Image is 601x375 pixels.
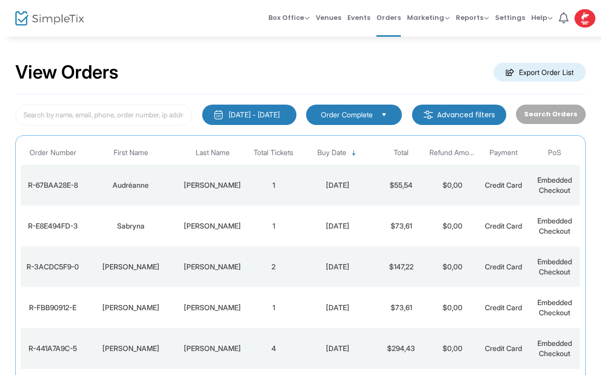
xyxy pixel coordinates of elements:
[531,13,553,22] span: Help
[23,180,82,190] div: R-67BAA28E-8
[23,343,82,354] div: R-441A7A9C-5
[23,262,82,272] div: R-3ACDC5F9-0
[229,110,280,120] div: [DATE] - [DATE]
[407,13,450,22] span: Marketing
[537,257,572,276] span: Embedded Checkout
[248,246,299,287] td: 2
[427,141,478,165] th: Refund Amount
[302,221,373,231] div: 2025-08-14
[495,5,525,31] span: Settings
[248,165,299,206] td: 1
[302,180,373,190] div: 2025-08-14
[179,180,245,190] div: Fontaine
[376,5,401,31] span: Orders
[87,343,174,354] div: Sandra
[485,303,522,312] span: Credit Card
[427,246,478,287] td: $0,00
[376,165,427,206] td: $55,54
[347,5,370,31] span: Events
[423,110,433,120] img: filter
[317,148,346,157] span: Buy Date
[376,141,427,165] th: Total
[537,216,572,235] span: Embedded Checkout
[87,303,174,313] div: Charles
[427,328,478,369] td: $0,00
[427,287,478,328] td: $0,00
[485,221,522,230] span: Credit Card
[248,206,299,246] td: 1
[376,287,427,328] td: $73,61
[316,5,341,31] span: Venues
[248,287,299,328] td: 1
[23,303,82,313] div: R-FBB90912-E
[179,343,245,354] div: Doyon
[179,262,245,272] div: Boissonneault
[485,262,522,271] span: Credit Card
[15,61,119,84] h2: View Orders
[485,344,522,353] span: Credit Card
[321,110,373,120] span: Order Complete
[376,206,427,246] td: $73,61
[248,328,299,369] td: 4
[87,221,174,231] div: Sabryna
[302,343,373,354] div: 2025-08-14
[377,109,391,120] button: Select
[30,148,76,157] span: Order Number
[302,262,373,272] div: 2025-08-14
[87,262,174,272] div: Jeremy
[179,303,245,313] div: Bernier
[494,63,586,82] m-button: Export Order List
[350,149,358,157] span: Sortable
[548,148,561,157] span: PoS
[202,105,296,125] button: [DATE] - [DATE]
[376,328,427,369] td: $294,43
[179,221,245,231] div: Richard
[537,176,572,194] span: Embedded Checkout
[456,13,489,22] span: Reports
[23,221,82,231] div: R-E8E494FD-3
[196,148,230,157] span: Last Name
[248,141,299,165] th: Total Tickets
[537,339,572,358] span: Embedded Checkout
[213,110,224,120] img: monthly
[485,181,522,189] span: Credit Card
[87,180,174,190] div: Audréanne
[489,148,517,157] span: Payment
[376,246,427,287] td: $147,22
[114,148,148,157] span: First Name
[427,165,478,206] td: $0,00
[537,298,572,317] span: Embedded Checkout
[412,105,506,125] m-button: Advanced filters
[268,13,310,22] span: Box Office
[427,206,478,246] td: $0,00
[15,105,192,126] input: Search by name, email, phone, order number, ip address, or last 4 digits of card
[302,303,373,313] div: 2025-08-14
